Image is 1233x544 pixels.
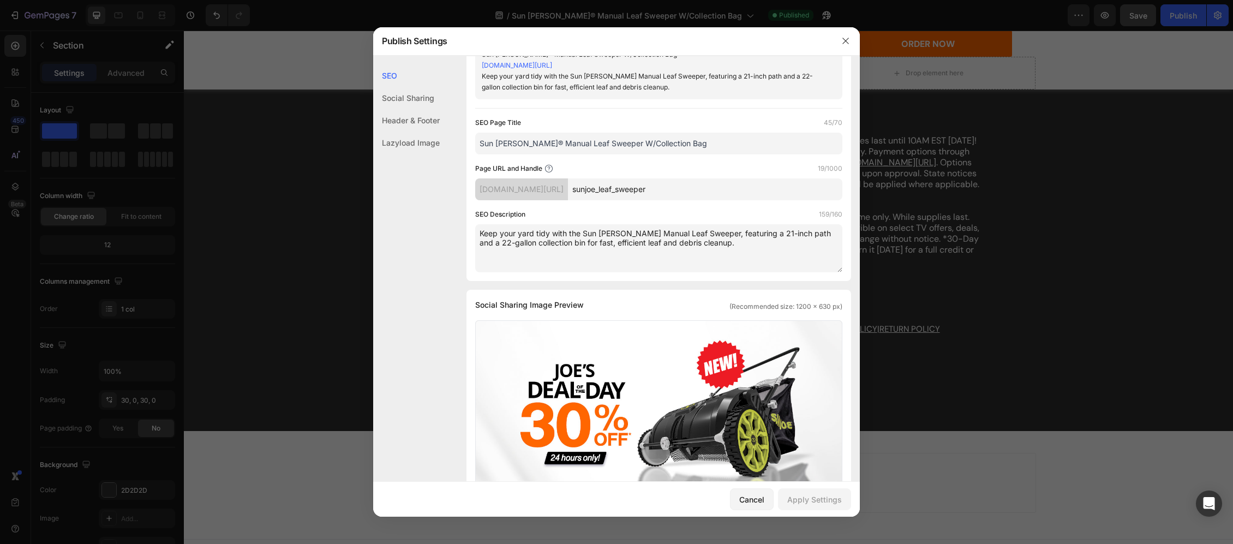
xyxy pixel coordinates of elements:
input: Handle [568,178,842,200]
p: Your order includes our 30-Day Money Back Guarantee and 2-Year Manufacturer’s Warranty. Limited t... [253,181,797,236]
div: Cancel [739,494,764,505]
p: This website is operated and owned by . [1,367,1048,383]
a: All Season Power, LLC [555,369,649,380]
input: Title [475,133,842,154]
label: 159/160 [819,209,842,220]
span: inspired by CRO experts [402,454,477,464]
a: CUSTOMER SERVICE POLICY [516,293,624,304]
div: Choose templates [407,440,473,452]
p: | | | | | | [199,294,851,304]
img: gempages_503556048561374087-d330faff-5b24-4e33-b294-2522057f4007.png [533,314,560,342]
div: ORDER NOW [717,6,771,22]
p: HOME [300,8,322,19]
div: Open Intercom Messenger [1196,491,1222,517]
a: [DOMAIN_NAME][URL] [662,126,752,138]
a: [DOMAIN_NAME][URL] [482,61,552,69]
div: [DOMAIN_NAME][URL] [475,178,568,200]
div: Drop element here [722,38,780,47]
button: Cancel [730,488,774,510]
a: HOME [294,293,317,304]
div: Publish Settings [373,27,831,55]
p: FEATURES [506,8,543,19]
a: SECURITY POLICY [387,293,456,304]
div: Generate layout [493,440,550,452]
a: FEATURES [493,2,556,23]
img: 503556048561374087-f59b20e0-bbf6-4214-b750-bb47b265c330.png [483,246,567,284]
a: PRIVACY POLICY [321,293,385,304]
span: Add section [499,416,550,428]
label: Page URL and Handle [475,163,542,174]
img: gempages_503556048561374087-bb7bd79a-3704-4347-8dc9-ee8776122953.png [577,314,604,342]
label: SEO Description [475,209,525,220]
div: Social Sharing [373,87,440,109]
a: SHIPPING POLICY [626,293,693,304]
div: Add blank section [573,440,639,452]
a: HOME [274,2,335,23]
a: [DOMAIN_NAME][URL] [310,148,400,159]
div: Header & Footer [373,109,440,131]
span: (Recommended size: 1200 x 630 px) [729,302,842,312]
div: Keep your yard tidy with the Sun [PERSON_NAME] Manual Leaf Sweeper, featuring a 21-inch path and ... [482,71,818,93]
label: SEO Page Title [475,117,521,128]
button: Apply Settings [778,488,851,510]
span: OFFER DETAILS: [464,75,585,95]
div: Lazyload Image [373,131,440,154]
span: Social Sharing Image Preview [475,298,584,312]
a: TERMS OF USE [458,293,513,304]
label: 19/1000 [818,163,842,174]
img: gempages_503556048561374087-d18abad1-2e09-4840-a30f-8dbe6d4ca41c.png [446,314,473,342]
a: RETURN POLICY [696,293,756,304]
p: Copyright © 2025 All Season Power, LLC. All rights reserved. [1,351,1048,367]
label: 45/70 [824,117,842,128]
div: SEO [373,64,440,87]
span: from URL or image [492,454,550,464]
p: Order your Sun [PERSON_NAME]® Manual Leaf Sweeper W/ 22-Gal Collection Bag for $98.00 while suppl... [253,105,797,181]
img: gempages_503556048561374087-d78986ff-5ef7-42d1-82e7-c3a7ef25e75e.png [489,314,517,342]
div: Apply Settings [787,494,842,505]
span: then drag & drop elements [565,454,646,464]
